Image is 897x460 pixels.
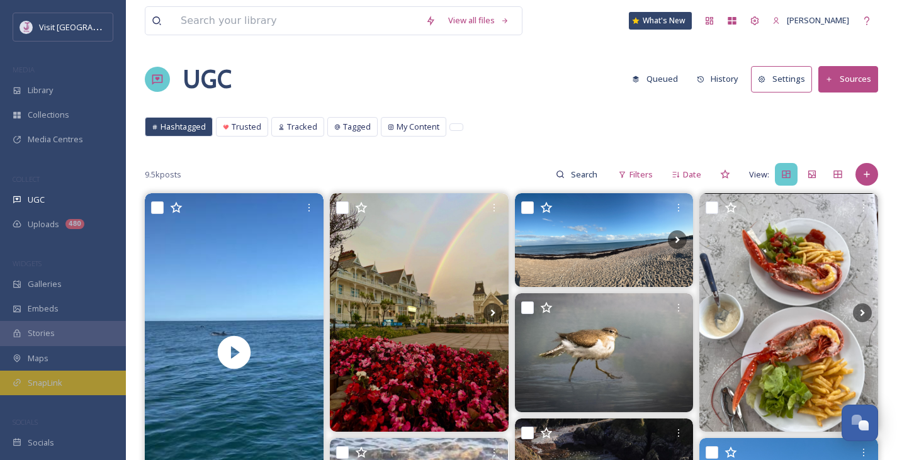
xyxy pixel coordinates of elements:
span: Library [28,84,53,96]
a: Queued [626,67,691,91]
span: MEDIA [13,65,35,74]
span: Trusted [232,121,261,133]
a: Settings [751,66,818,92]
img: Events-Jersey-Logo.png [20,21,33,33]
span: Visit [GEOGRAPHIC_DATA] [39,21,137,33]
span: Hashtagged [161,121,206,133]
button: History [691,67,745,91]
a: What's New [629,12,692,30]
span: [PERSON_NAME] [787,14,849,26]
button: Settings [751,66,812,92]
span: View: [749,169,769,181]
img: A Common Sandpiper #waders #sandpiper #bird_watching #jerseychannelislands #bird_art #nikon_birds [515,293,694,412]
span: Uploads [28,218,59,230]
span: My Content [397,121,439,133]
span: SOCIALS [13,417,38,427]
span: Date [683,169,701,181]
span: 9.5k posts [145,169,181,181]
span: Embeds [28,303,59,315]
button: Open Chat [842,405,878,441]
span: Filters [629,169,653,181]
img: St Helier …. …. #sthelier #sainthelier #havredespas #visitjerseyci #jerseychannelislands #jerseyb... [330,193,509,431]
span: Tagged [343,121,371,133]
span: Galleries [28,278,62,290]
span: WIDGETS [13,259,42,268]
a: [PERSON_NAME] [766,8,855,33]
span: Socials [28,437,54,449]
img: Whether it’s the vast horizon or the quiet ripple of ducks on the water, nature always finds a wa... [515,193,694,286]
input: Search your library [174,7,419,35]
a: History [691,67,752,91]
span: COLLECT [13,174,40,184]
span: SnapLink [28,377,62,389]
input: Search [565,162,606,187]
a: UGC [183,60,232,98]
span: Stories [28,327,55,339]
img: Lobster for days 🦞 faulkner.fisheries #jersey #seafood #lobster #channelislands #jerseyfood [699,193,878,431]
span: UGC [28,194,45,206]
a: View all files [442,8,516,33]
button: Sources [818,66,878,92]
span: Collections [28,109,69,121]
span: Media Centres [28,133,83,145]
span: Tracked [287,121,317,133]
div: 480 [65,219,84,229]
button: Queued [626,67,684,91]
span: Maps [28,352,48,364]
